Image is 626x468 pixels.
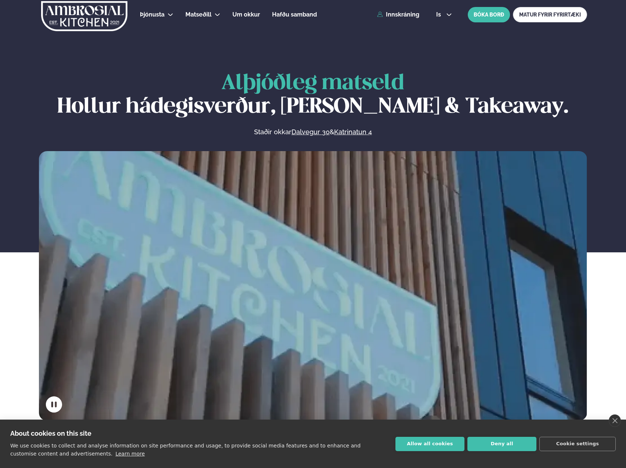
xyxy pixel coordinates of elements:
[140,11,164,18] span: Þjónusta
[10,429,91,437] strong: About cookies on this site
[232,10,260,19] a: Um okkur
[430,12,458,18] button: is
[467,437,536,451] button: Deny all
[436,12,443,18] span: is
[140,10,164,19] a: Þjónusta
[10,443,361,457] p: We use cookies to collect and analyse information on site performance and usage, to provide socia...
[609,414,621,427] a: close
[174,128,452,136] p: Staðir okkar &
[115,451,145,457] a: Learn more
[221,73,404,94] span: Alþjóðleg matseld
[272,11,317,18] span: Hafðu samband
[185,10,211,19] a: Matseðill
[468,7,510,22] button: BÓKA BORÐ
[292,128,330,136] a: Dalvegur 30
[539,437,616,451] button: Cookie settings
[377,11,419,18] a: Innskráning
[39,72,587,119] h1: Hollur hádegisverður, [PERSON_NAME] & Takeaway.
[513,7,587,22] a: MATUR FYRIR FYRIRTÆKI
[185,11,211,18] span: Matseðill
[272,10,317,19] a: Hafðu samband
[232,11,260,18] span: Um okkur
[395,437,464,451] button: Allow all cookies
[40,1,128,31] img: logo
[334,128,372,136] a: Katrinatun 4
